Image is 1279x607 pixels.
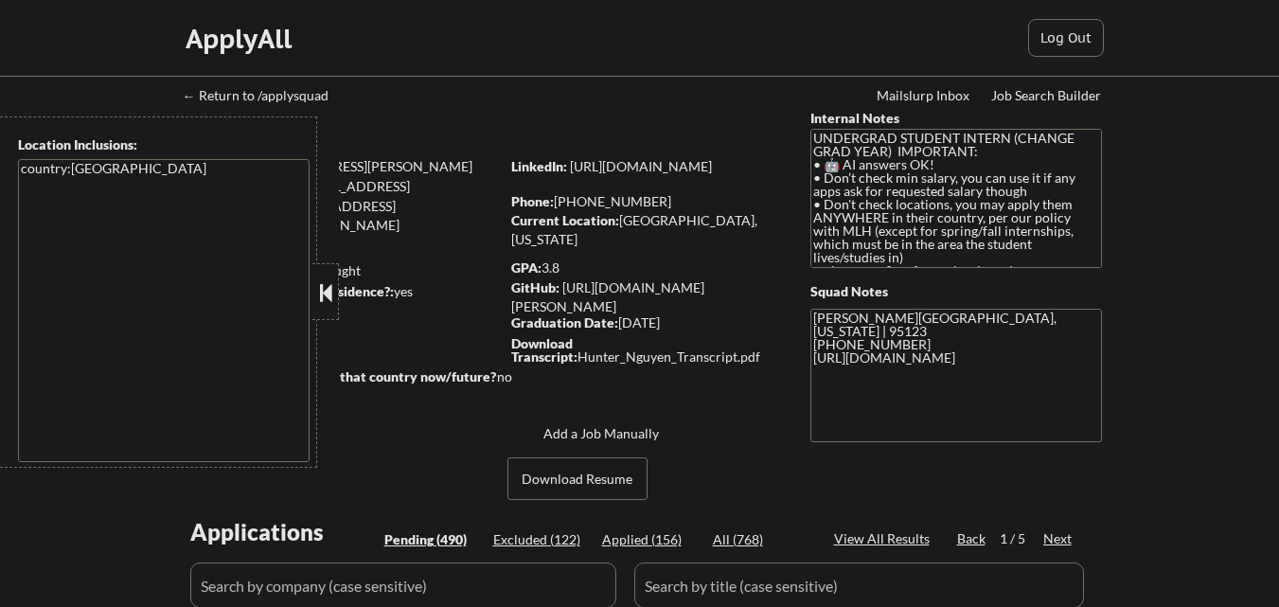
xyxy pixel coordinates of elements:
div: Applied (156) [602,530,697,549]
strong: LinkedIn: [511,158,567,174]
strong: Graduation Date: [511,314,618,330]
div: Mailslurp Inbox [877,89,971,102]
strong: Will need Visa to work in that country now/future?: [185,368,500,384]
div: [GEOGRAPHIC_DATA], [US_STATE] [511,211,779,248]
a: [URL][DOMAIN_NAME][PERSON_NAME] [511,279,704,314]
div: All (768) [713,530,808,549]
strong: Download Transcript: [511,335,577,365]
div: Squad Notes [810,282,1102,301]
div: [EMAIL_ADDRESS][PERSON_NAME][DOMAIN_NAME] [186,177,499,214]
div: 1 / 5 [1000,529,1043,548]
div: [DATE] [511,313,779,332]
strong: GPA: [511,259,542,276]
a: [URL][DOMAIN_NAME] [570,158,712,174]
a: ← Return to /applysquad [183,88,346,107]
strong: Current Location: [511,212,619,228]
div: [EMAIL_ADDRESS][PERSON_NAME][DOMAIN_NAME] [186,157,499,194]
button: Log Out [1028,19,1104,57]
div: [PERSON_NAME] [185,123,574,147]
div: Back [957,529,987,548]
button: Add a Job Manually [506,416,697,452]
div: View All Results [834,529,935,548]
div: [EMAIL_ADDRESS][PERSON_NAME][DOMAIN_NAME] [185,197,499,234]
div: 3.8 [511,259,782,277]
a: Download Transcript:Hunter_Nguyen_Transcript.pdf [511,336,774,364]
a: Job Search Builder [991,88,1102,107]
div: Hunter_Nguyen_Transcript.pdf [511,337,774,364]
div: 156 sent / 250 bought [184,261,499,280]
div: Pending (490) [384,530,479,549]
button: Download Resume [507,457,648,500]
div: Location Inclusions: [18,135,310,154]
div: Next [1043,529,1074,548]
div: ApplyAll [186,23,297,55]
strong: Phone: [511,193,554,209]
a: Mailslurp Inbox [877,88,971,107]
div: [PHONE_NUMBER] [511,192,779,211]
div: Job Search Builder [991,89,1102,102]
strong: GitHub: [511,279,560,295]
div: Excluded (122) [493,530,588,549]
div: Applications [190,521,378,544]
div: Internal Notes [810,109,1102,128]
div: ← Return to /applysquad [183,89,346,102]
div: no [497,367,551,386]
